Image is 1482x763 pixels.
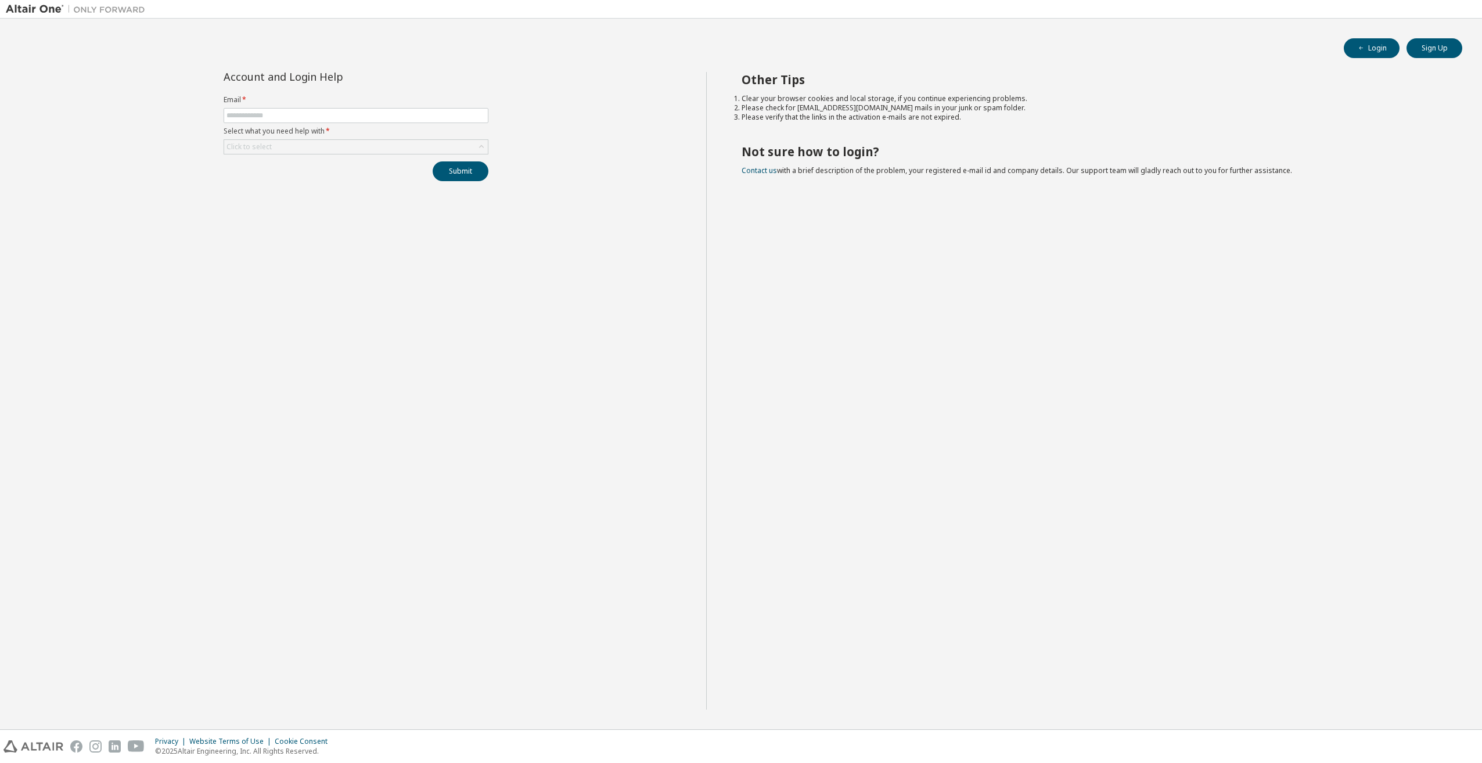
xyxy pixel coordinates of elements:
li: Please check for [EMAIL_ADDRESS][DOMAIN_NAME] mails in your junk or spam folder. [742,103,1442,113]
img: facebook.svg [70,740,82,753]
a: Contact us [742,165,777,175]
label: Select what you need help with [224,127,488,136]
img: instagram.svg [89,740,102,753]
img: altair_logo.svg [3,740,63,753]
div: Account and Login Help [224,72,436,81]
h2: Other Tips [742,72,1442,87]
img: Altair One [6,3,151,15]
li: Please verify that the links in the activation e-mails are not expired. [742,113,1442,122]
div: Privacy [155,737,189,746]
div: Website Terms of Use [189,737,275,746]
h2: Not sure how to login? [742,144,1442,159]
div: Cookie Consent [275,737,334,746]
li: Clear your browser cookies and local storage, if you continue experiencing problems. [742,94,1442,103]
p: © 2025 Altair Engineering, Inc. All Rights Reserved. [155,746,334,756]
button: Login [1344,38,1400,58]
button: Sign Up [1407,38,1462,58]
span: with a brief description of the problem, your registered e-mail id and company details. Our suppo... [742,165,1292,175]
label: Email [224,95,488,105]
img: linkedin.svg [109,740,121,753]
div: Click to select [224,140,488,154]
img: youtube.svg [128,740,145,753]
div: Click to select [226,142,272,152]
button: Submit [433,161,488,181]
